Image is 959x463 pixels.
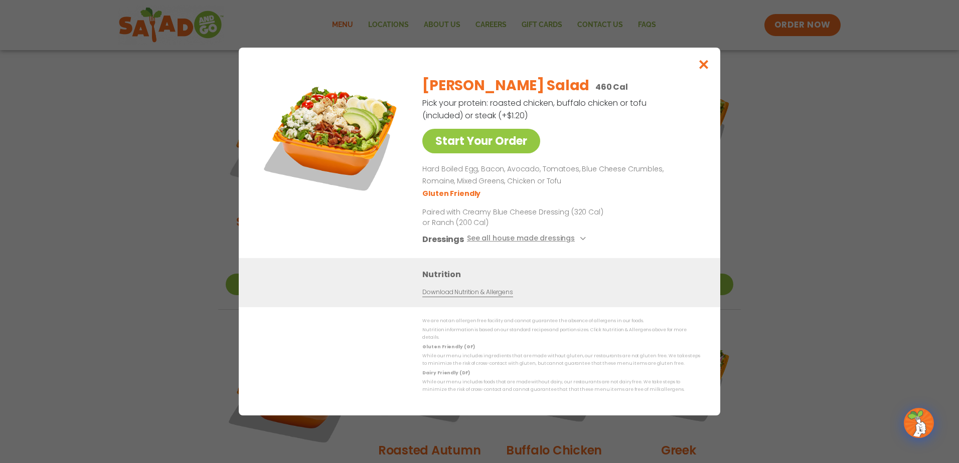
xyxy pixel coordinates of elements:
p: Nutrition information is based on our standard recipes and portion sizes. Click Nutrition & Aller... [422,326,700,342]
li: Gluten Friendly [422,188,482,199]
p: Hard Boiled Egg, Bacon, Avocado, Tomatoes, Blue Cheese Crumbles, Romaine, Mixed Greens, Chicken o... [422,163,696,187]
h2: [PERSON_NAME] Salad [422,75,589,96]
strong: Gluten Friendly (GF) [422,344,474,350]
p: 460 Cal [595,81,628,93]
button: Close modal [688,48,720,81]
img: Featured product photo for Cobb Salad [261,68,402,208]
p: Pick your protein: roasted chicken, buffalo chicken or tofu (included) or steak (+$1.20) [422,97,648,122]
img: wpChatIcon [905,409,933,437]
p: While our menu includes ingredients that are made without gluten, our restaurants are not gluten ... [422,352,700,368]
strong: Dairy Friendly (DF) [422,370,469,376]
a: Start Your Order [422,129,540,153]
h3: Dressings [422,233,464,246]
p: While our menu includes foods that are made without dairy, our restaurants are not dairy free. We... [422,378,700,394]
p: Paired with Creamy Blue Cheese Dressing (320 Cal) or Ranch (200 Cal) [422,207,608,228]
a: Download Nutrition & Allergens [422,288,513,297]
h3: Nutrition [422,268,705,281]
button: See all house made dressings [467,233,589,246]
p: We are not an allergen free facility and cannot guarantee the absence of allergens in our foods. [422,317,700,325]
